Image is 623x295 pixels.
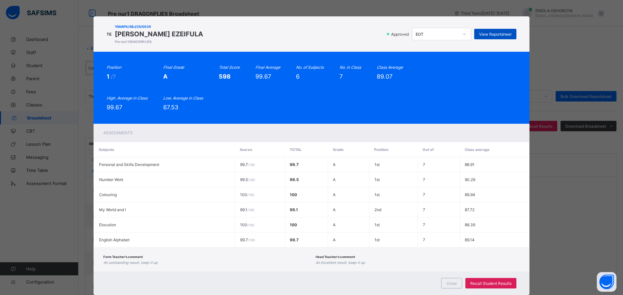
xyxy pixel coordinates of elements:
[163,104,178,111] span: 67.53
[479,32,511,37] span: View Reportsheet
[99,177,124,182] span: Number Work
[240,222,254,227] span: 100
[115,40,203,44] span: Pre nur1 DRAGONFLIES
[374,192,380,197] span: 1st
[423,222,425,227] span: 7
[316,255,355,259] span: Head Teacher's comment
[416,32,459,37] div: EOT
[316,261,366,265] i: An Excellent result. keep it up.
[390,32,411,37] span: Approved
[446,281,457,286] span: Close
[333,162,336,167] span: A
[247,208,254,212] span: / 100
[339,73,343,80] span: 7
[248,238,255,242] span: / 100
[423,147,434,152] span: Out of
[290,162,299,167] span: 99.7
[290,207,298,212] span: 99.1
[465,162,475,167] span: 88.91
[99,147,114,152] span: Subjects
[333,237,336,242] span: A
[115,30,203,38] span: [PERSON_NAME] EZEIFULA
[296,65,324,70] i: No. of Subjects
[107,65,121,70] i: Position
[111,73,116,80] span: /7
[333,192,336,197] span: A
[163,65,184,70] i: Final Grade
[423,207,425,212] span: 7
[240,147,252,152] span: Scores
[597,272,616,292] button: Open asap
[423,192,425,197] span: 7
[99,222,116,227] span: Elocution
[465,237,475,242] span: 89.14
[219,65,240,70] i: Total Score
[240,177,255,182] span: 99.5
[333,207,336,212] span: A
[465,177,475,182] span: 90.29
[290,237,299,242] span: 99.7
[290,192,297,197] span: 100
[333,222,336,227] span: A
[465,222,475,227] span: 88.39
[290,222,297,227] span: 100
[99,207,126,212] span: My World and I
[374,147,389,152] span: Position
[374,177,380,182] span: 1st
[465,192,475,197] span: 89.94
[103,255,143,259] span: Form Teacher's comment
[107,104,122,111] span: 99.67
[423,237,425,242] span: 7
[103,130,133,135] span: Assessments
[99,192,117,197] span: Colouring
[248,178,255,182] span: / 100
[374,207,381,212] span: 2nd
[423,177,425,182] span: 7
[99,162,159,167] span: Personal and Skills Development
[377,73,392,80] span: 89.07
[240,207,254,212] span: 99.1
[240,237,255,242] span: 99.7
[103,261,159,265] i: An outstanding result, keep it up.
[470,281,511,286] span: Recall Student Results
[333,177,336,182] span: A
[247,223,254,227] span: / 100
[247,193,254,197] span: / 100
[219,73,231,80] span: 598
[107,96,147,101] i: High. Average in Class
[290,147,302,152] span: Total
[255,73,271,80] span: 99.67
[99,237,130,242] span: English Alphabet
[423,162,425,167] span: 7
[107,32,112,37] span: TE
[465,147,490,152] span: Class average
[374,162,380,167] span: 1st
[377,65,403,70] i: Class Average
[163,73,167,80] span: A
[248,163,255,167] span: / 100
[374,222,380,227] span: 1st
[115,25,203,28] span: YANAPS/ABJ/25/0039
[240,192,254,197] span: 100
[290,177,299,182] span: 99.5
[240,162,255,167] span: 99.7
[465,207,475,212] span: 87.72
[339,65,361,70] i: No. in Class
[163,96,203,101] i: Low. Average in Class
[107,73,111,80] span: 1
[255,65,280,70] i: Final Average
[374,237,380,242] span: 1st
[296,73,300,80] span: 6
[333,147,344,152] span: Grade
